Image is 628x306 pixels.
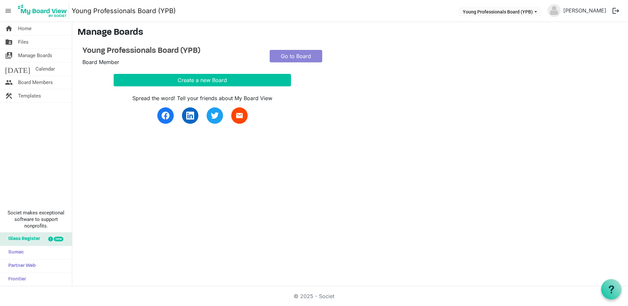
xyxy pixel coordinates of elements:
[459,7,541,16] button: Young Professionals Board (YPB) dropdownbutton
[5,62,30,76] span: [DATE]
[5,49,13,62] span: switch_account
[3,209,69,229] span: Societ makes exceptional software to support nonprofits.
[2,5,14,17] span: menu
[72,4,176,17] a: Young Professionals Board (YPB)
[5,246,24,259] span: Sumac
[78,27,623,38] h3: Manage Boards
[231,107,248,124] a: email
[82,46,260,56] a: Young Professionals Board (YPB)
[270,50,322,62] a: Go to Board
[18,76,53,89] span: Board Members
[18,22,32,35] span: Home
[211,112,219,120] img: twitter.svg
[18,35,29,49] span: Files
[114,94,291,102] div: Spread the word! Tell your friends about My Board View
[294,293,334,299] a: © 2025 - Societ
[609,4,623,18] button: logout
[54,237,63,241] div: new
[548,4,561,17] img: no-profile-picture.svg
[5,232,40,246] span: Glass Register
[5,35,13,49] span: folder_shared
[82,59,119,65] span: Board Member
[16,3,69,19] img: My Board View Logo
[18,89,41,102] span: Templates
[5,89,13,102] span: construction
[18,49,52,62] span: Manage Boards
[561,4,609,17] a: [PERSON_NAME]
[5,259,36,273] span: Partner Web
[114,74,291,86] button: Create a new Board
[16,3,72,19] a: My Board View Logo
[5,273,26,286] span: Frontier
[35,62,55,76] span: Calendar
[235,112,243,120] span: email
[5,76,13,89] span: people
[186,112,194,120] img: linkedin.svg
[5,22,13,35] span: home
[162,112,169,120] img: facebook.svg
